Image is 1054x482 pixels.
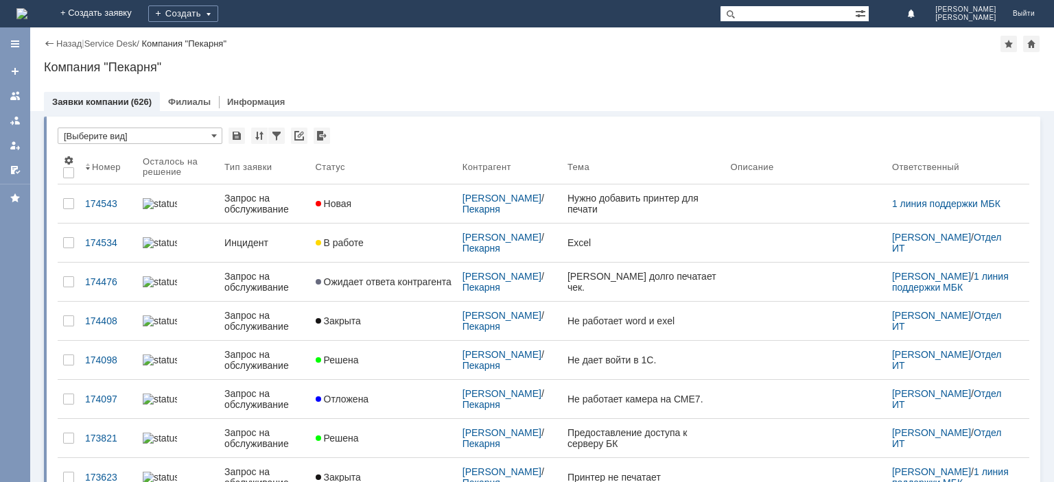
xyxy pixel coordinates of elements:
a: 174408 [80,307,137,335]
a: [PERSON_NAME] [892,427,971,438]
a: Отдел ИТ [892,388,1004,410]
a: [PERSON_NAME] [462,310,541,321]
a: Создать заявку [4,60,26,82]
div: 174543 [85,198,132,209]
div: 174408 [85,315,132,326]
div: / [462,271,557,293]
span: [PERSON_NAME] [935,5,996,14]
span: Закрыта [316,315,361,326]
a: Мои согласования [4,159,26,181]
a: Отдел ИТ [892,310,1004,332]
div: Сохранить вид [229,128,245,144]
a: Закрыта [310,307,457,335]
a: Запрос на обслуживание [219,263,309,301]
div: Запрос на обслуживание [224,193,304,215]
div: 174098 [85,354,132,365]
div: / [462,349,557,371]
div: Тип заявки [224,162,272,172]
a: [PERSON_NAME] [892,310,971,321]
span: [PERSON_NAME] [935,14,996,22]
span: В работе [316,237,364,248]
th: Тема [562,149,725,184]
div: / [892,427,1013,449]
a: [PERSON_NAME] [892,349,971,360]
a: 174097 [80,385,137,413]
a: Нужно добавить принтер для печати [562,184,725,223]
div: 173821 [85,433,132,444]
a: [PERSON_NAME] [892,232,971,243]
a: 173821 [80,424,137,452]
a: Заявки компании [52,97,129,107]
div: Запрос на обслуживание [224,271,304,293]
a: [PERSON_NAME] долго печатает чек. [562,263,725,301]
a: [PERSON_NAME] [462,466,541,477]
a: Новая [310,190,457,217]
div: / [892,349,1013,371]
a: Запрос на обслуживание [219,302,309,340]
a: Пекарня [462,243,500,254]
div: Предоставление доступа к серверу БК [567,427,720,449]
span: Настройки [63,155,74,166]
a: [PERSON_NAME] [462,232,541,243]
span: Новая [316,198,352,209]
a: 174098 [80,346,137,374]
a: Решена [310,424,457,452]
a: statusbar-100 (1).png [137,268,219,296]
a: Пекарня [462,204,500,215]
a: [PERSON_NAME] [892,271,971,282]
a: Ожидает ответа контрагента [310,268,457,296]
div: 174097 [85,394,132,405]
div: Создать [148,5,218,22]
a: Пекарня [462,360,500,371]
div: Скопировать ссылку на список [291,128,307,144]
div: Статус [316,162,345,172]
a: Мои заявки [4,134,26,156]
a: Отложена [310,385,457,413]
a: В работе [310,229,457,256]
a: statusbar-100 (1).png [137,307,219,335]
a: [PERSON_NAME] [462,388,541,399]
th: Осталось на решение [137,149,219,184]
div: Нужно добавить принтер для печати [567,193,720,215]
div: 174534 [85,237,132,248]
a: Excel [562,229,725,256]
div: Не дает войти в 1С. [567,354,720,365]
a: Service Desk [84,38,137,49]
a: Запрос на обслуживание [219,380,309,418]
img: statusbar-100 (1).png [143,198,177,209]
a: 174543 [80,190,137,217]
div: Инцидент [224,237,304,248]
a: [PERSON_NAME] [462,349,541,360]
img: statusbar-0 (1).png [143,354,177,365]
div: / [462,193,557,215]
div: Добавить в избранное [1000,36,1017,52]
div: Тема [567,162,589,172]
a: [PERSON_NAME] [462,427,541,438]
a: Назад [56,38,82,49]
div: [PERSON_NAME] долго печатает чек. [567,271,720,293]
a: statusbar-60 (1).png [137,385,219,413]
a: Инцидент [219,229,309,256]
div: (626) [131,97,152,107]
div: Осталось на решение [143,156,202,177]
a: Пекарня [462,399,500,410]
div: Ответственный [892,162,959,172]
div: Номер [92,162,121,172]
div: / [462,310,557,332]
div: Не работает word и exel [567,315,720,326]
div: / [892,271,1013,293]
div: / [892,232,1013,254]
a: 1 линия поддержки МБК [892,271,1011,293]
a: Запрос на обслуживание [219,341,309,379]
th: Статус [310,149,457,184]
a: Заявки в моей ответственности [4,110,26,132]
div: 174476 [85,276,132,287]
span: Ожидает ответа контрагента [316,276,452,287]
a: statusbar-100 (1).png [137,190,219,217]
th: Контрагент [457,149,562,184]
a: Пекарня [462,438,500,449]
a: Пекарня [462,321,500,332]
a: 174534 [80,229,137,256]
a: Отдел ИТ [892,349,1004,371]
a: Решена [310,346,457,374]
